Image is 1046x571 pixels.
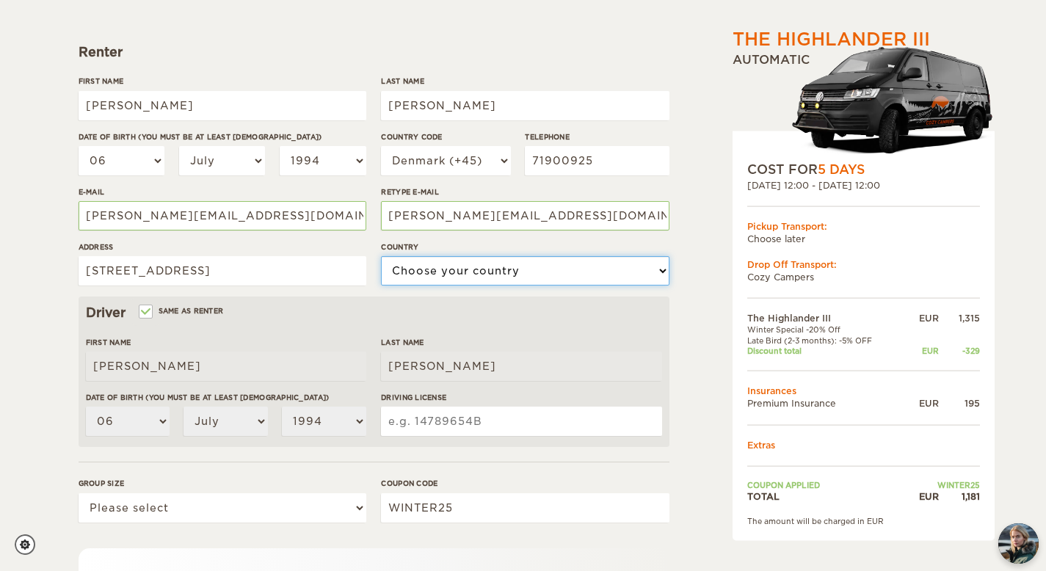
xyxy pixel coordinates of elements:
[791,40,995,161] img: stor-langur-4.png
[525,131,669,142] label: Telephone
[998,523,1039,564] img: Freyja at Cozy Campers
[140,308,150,318] input: Same as renter
[747,271,980,283] td: Cozy Campers
[86,352,366,381] input: e.g. William
[904,312,939,324] div: EUR
[79,76,366,87] label: First Name
[381,352,661,381] input: e.g. Smith
[733,52,995,161] div: Automatic
[15,534,45,555] a: Cookie settings
[747,385,980,397] td: Insurances
[79,478,366,489] label: Group size
[381,407,661,436] input: e.g. 14789654B
[79,201,366,230] input: e.g. example@example.com
[79,91,366,120] input: e.g. William
[747,516,980,526] div: The amount will be charged in EUR
[904,490,939,503] div: EUR
[904,397,939,410] div: EUR
[747,219,980,232] div: Pickup Transport:
[79,43,669,61] div: Renter
[525,146,669,175] input: e.g. 1 234 567 890
[381,186,669,197] label: Retype E-mail
[747,479,904,490] td: Coupon applied
[86,304,662,321] div: Driver
[904,479,980,490] td: WINTER25
[747,258,980,271] div: Drop Off Transport:
[381,241,669,252] label: Country
[86,392,366,403] label: Date of birth (You must be at least [DEMOGRAPHIC_DATA])
[381,337,661,348] label: Last Name
[747,324,904,335] td: Winter Special -20% Off
[747,490,904,503] td: TOTAL
[79,256,366,285] input: e.g. Street, City, Zip Code
[939,312,980,324] div: 1,315
[747,346,904,356] td: Discount total
[904,346,939,356] div: EUR
[747,312,904,324] td: The Highlander III
[381,91,669,120] input: e.g. Smith
[939,490,980,503] div: 1,181
[747,335,904,345] td: Late Bird (2-3 months): -5% OFF
[747,178,980,191] div: [DATE] 12:00 - [DATE] 12:00
[747,161,980,178] div: COST FOR
[747,232,980,244] td: Choose later
[381,392,661,403] label: Driving License
[381,76,669,87] label: Last Name
[79,131,366,142] label: Date of birth (You must be at least [DEMOGRAPHIC_DATA])
[939,397,980,410] div: 195
[733,27,930,52] div: The Highlander III
[79,241,366,252] label: Address
[381,478,669,489] label: Coupon code
[747,438,980,451] td: Extras
[998,523,1039,564] button: chat-button
[939,346,980,356] div: -329
[86,337,366,348] label: First Name
[79,186,366,197] label: E-mail
[381,201,669,230] input: e.g. example@example.com
[381,131,510,142] label: Country Code
[747,397,904,410] td: Premium Insurance
[140,304,224,318] label: Same as renter
[818,162,865,177] span: 5 Days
